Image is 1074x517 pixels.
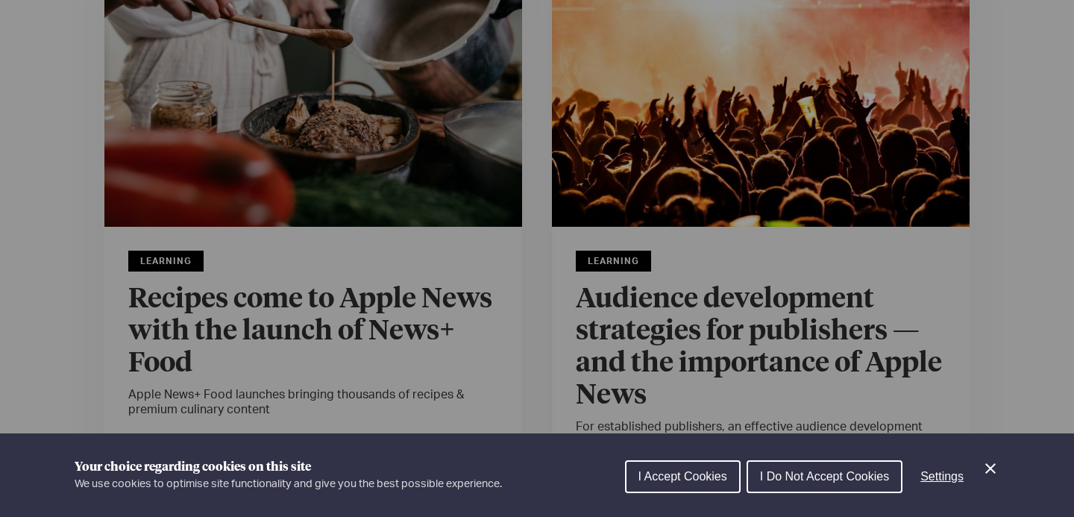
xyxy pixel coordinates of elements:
[920,470,964,483] span: Settings
[760,470,889,483] span: I Do Not Accept Cookies
[75,476,502,492] p: We use cookies to optimise site functionality and give you the best possible experience.
[747,460,902,493] button: I Do Not Accept Cookies
[75,458,502,476] h1: Your choice regarding cookies on this site
[638,470,727,483] span: I Accept Cookies
[625,460,741,493] button: I Accept Cookies
[908,462,976,492] button: Settings
[982,460,999,477] button: Close Cookie Control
